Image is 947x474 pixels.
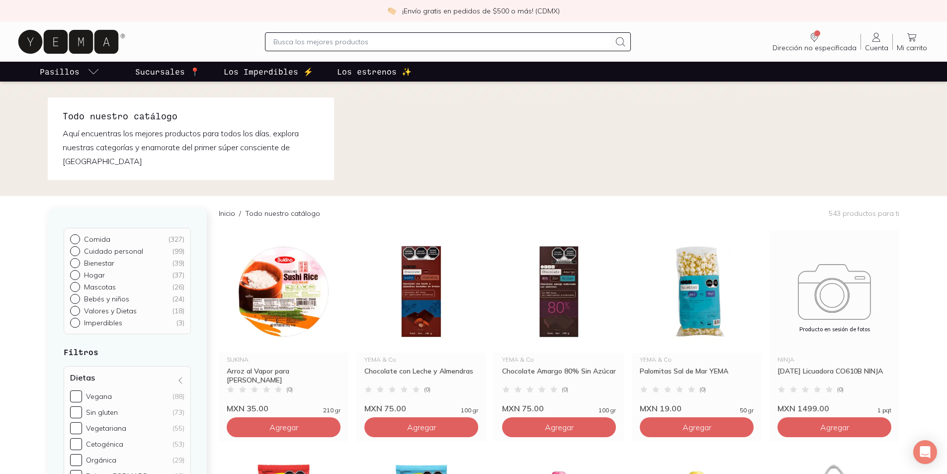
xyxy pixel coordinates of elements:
span: 210 gr [323,407,341,413]
div: YEMA & Co [502,357,616,363]
span: MXN 19.00 [640,403,682,413]
span: MXN 1499.00 [777,403,829,413]
span: Cuenta [865,43,888,52]
div: Open Intercom Messenger [913,440,937,464]
input: Busca los mejores productos [273,36,610,48]
div: Arroz al Vapor para [PERSON_NAME] [227,367,341,384]
span: Agregar [407,422,436,432]
span: Agregar [269,422,298,432]
div: ( 39 ) [172,259,184,268]
button: Agregar [777,417,891,437]
input: Orgánica(29) [70,454,82,466]
input: Vegana(88) [70,390,82,402]
span: 100 gr [599,407,616,413]
img: Icono de cámara [770,251,899,320]
input: Cetogénica(53) [70,438,82,450]
p: Pasillos [40,66,80,78]
button: Agregar [227,417,341,437]
span: Dirección no especificada [773,43,857,52]
div: Palomitas Sal de Mar YEMA [640,367,754,384]
img: 34388 Arroz al vapor SUKINA [219,230,348,353]
span: ( 0 ) [837,386,844,392]
p: Bienestar [84,259,114,268]
p: Aquí encuentras los mejores productos para todos los días, explora nuestras categorías y enamorat... [63,126,319,168]
span: MXN 75.00 [364,403,406,413]
span: 100 gr [461,407,478,413]
a: Palomitas 1YEMA & CoPalomitas Sal de Mar YEMA(0)MXN 19.0050 gr [632,230,762,413]
div: ( 24 ) [172,294,184,303]
p: Mascotas [84,283,116,291]
span: MXN 35.00 [227,403,268,413]
p: Los estrenos ✨ [337,66,412,78]
p: Los Imperdibles ⚡️ [224,66,313,78]
div: (73) [172,408,184,417]
a: Inicio [219,209,235,218]
h4: Dietas [70,373,95,382]
span: Producto en sesión de fotos [770,326,899,333]
div: (55) [172,424,184,433]
p: 543 productos para ti [829,209,899,218]
p: Cuidado personal [84,247,143,256]
a: 34365 Chocolate 80% sin azucarYEMA & CoChocolate Amargo 80% Sin Azúcar(0)MXN 75.00100 gr [494,230,624,413]
a: Mi carrito [893,31,931,52]
a: Sucursales 📍 [133,62,202,82]
div: ( 3 ) [176,318,184,327]
a: Icono de cámaraProducto en sesión de fotosNINJA[DATE] Licuadora CO610B NINJA(0)MXN 1499.001 pqt [770,230,899,413]
h1: Todo nuestro catálogo [63,109,319,122]
button: Agregar [364,417,478,437]
input: Sin gluten(73) [70,406,82,418]
span: / [235,208,245,218]
div: [DATE] Licuadora CO610B NINJA [777,367,891,384]
span: ( 0 ) [699,386,706,392]
img: 34365 Chocolate 80% sin azucar [494,230,624,353]
span: 50 gr [740,407,754,413]
img: check [387,6,396,15]
div: (29) [172,456,184,465]
div: ( 18 ) [172,306,184,315]
button: Agregar [502,417,616,437]
div: ( 37 ) [172,271,184,280]
a: Los Imperdibles ⚡️ [222,62,315,82]
div: Vegana [86,392,112,401]
a: pasillo-todos-link [38,62,101,82]
span: MXN 75.00 [502,403,544,413]
div: SUKINA [227,357,341,363]
strong: Filtros [64,347,98,357]
p: Todo nuestro catálogo [245,208,320,218]
span: Mi carrito [897,43,927,52]
a: Los estrenos ✨ [335,62,414,82]
span: ( 0 ) [286,386,293,392]
div: Sin gluten [86,408,118,417]
div: Chocolate con Leche y Almendras [364,367,478,384]
p: Comida [84,235,110,244]
div: YEMA & Co [364,357,478,363]
a: 34368 Chocolate con leche y almendrasYEMA & CoChocolate con Leche y Almendras(0)MXN 75.00100 gr [356,230,486,413]
input: Vegetariana(55) [70,422,82,434]
img: Palomitas 1 [632,230,762,353]
button: Agregar [640,417,754,437]
div: ( 26 ) [172,283,184,291]
p: ¡Envío gratis en pedidos de $500 o más! (CDMX) [402,6,560,16]
p: Imperdibles [84,318,122,327]
span: 1 pqt [877,407,891,413]
div: YEMA & Co [640,357,754,363]
span: ( 0 ) [424,386,430,392]
p: Hogar [84,271,105,280]
a: Cuenta [861,31,892,52]
span: Agregar [545,422,574,432]
div: Chocolate Amargo 80% Sin Azúcar [502,367,616,384]
img: 34368 Chocolate con leche y almendras [356,230,486,353]
div: Vegetariana [86,424,126,433]
div: Cetogénica [86,440,123,449]
span: Agregar [820,422,849,432]
p: Valores y Dietas [84,306,137,315]
div: ( 327 ) [168,235,184,244]
a: Dirección no especificada [769,31,861,52]
div: Orgánica [86,456,116,465]
span: ( 0 ) [562,386,568,392]
p: Bebés y niños [84,294,129,303]
div: ( 99 ) [172,247,184,256]
div: (88) [172,392,184,401]
div: (53) [172,440,184,449]
span: Agregar [683,422,711,432]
